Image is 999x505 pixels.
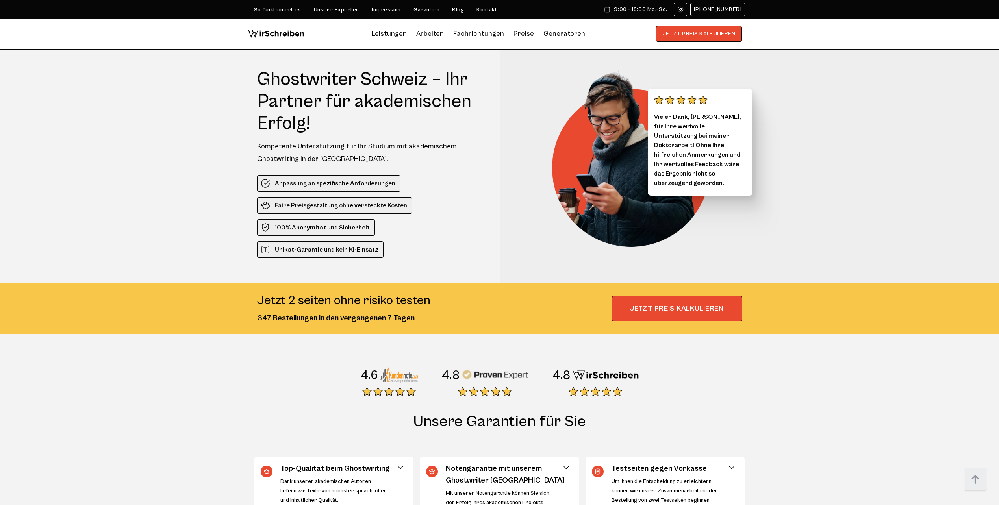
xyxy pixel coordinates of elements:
div: 4.6 [360,368,378,383]
h1: Ghostwriter Schweiz – Ihr Partner für akademischen Erfolg! [257,68,485,135]
img: Top-Qualität beim Ghostwriting [261,466,272,477]
a: Blog [452,7,464,13]
div: Jetzt 2 seiten ohne risiko testen [257,293,430,309]
a: So funktioniert es [254,7,301,13]
a: Kontakt [476,7,497,13]
a: Leistungen [372,28,407,40]
h2: Unsere Garantien für Sie [254,412,745,447]
div: Um Ihnen die Entscheidung zu erleichtern, können wir unsere Zusammenarbeit mit der Bestellung von... [612,477,718,505]
img: 100% Anonymität und Sicherheit [261,223,270,232]
li: Anpassung an spezifische Anforderungen [257,175,400,192]
img: stars [569,387,622,396]
h3: Testseiten gegen Vorkasse [612,463,734,475]
div: Dank unserer akademischen Autoren liefern wir Texte von höchster sprachlicher und inhaltlicher Qu... [280,477,387,505]
span: [PHONE_NUMBER] [694,6,742,13]
img: Schedule [604,6,611,13]
div: 347 Bestellungen in den vergangenen 7 Tagen [257,313,430,324]
img: stars [654,95,708,105]
span: 9:00 - 18:00 Mo.-So. [614,6,667,13]
img: Notengarantie mit unserem Ghostwriter Schweiz [426,466,438,477]
a: Preise [513,30,534,38]
img: Ghostwriter Schweiz – Ihr Partner für akademischen Erfolg! [552,68,721,247]
div: 4.8 [552,368,571,383]
img: stars [458,387,512,396]
a: Unsere Experten [314,7,359,13]
li: Faire Preisgestaltung ohne versteckte Kosten [257,197,412,214]
a: Impressum [372,7,401,13]
span: JETZT PREIS KALKULIEREN [612,296,742,321]
img: Kundennote [380,367,418,383]
h3: Top-Qualität beim Ghostwriting [280,463,402,475]
img: Anpassung an spezifische Anforderungen [261,179,270,188]
img: Testseiten gegen Vorkasse [592,466,604,477]
img: button top [964,468,987,492]
div: 4.8 [441,368,460,383]
img: stars [362,387,416,396]
h3: Notengarantie mit unserem Ghostwriter [GEOGRAPHIC_DATA] [446,463,568,487]
img: Unikat-Garantie und kein KI-Einsatz [261,245,270,254]
li: 100% Anonymität und Sicherheit [257,219,375,236]
a: Arbeiten [416,28,444,40]
li: Unikat-Garantie und kein KI-Einsatz [257,241,384,258]
button: JETZT PREIS KALKULIEREN [656,26,742,42]
a: Generatoren [543,28,585,40]
img: Email [677,6,684,13]
div: Vielen Dank, [PERSON_NAME], für Ihre wertvolle Unterstützung bei meiner Doktorarbeit! Ohne Ihre h... [648,89,752,196]
a: Fachrichtungen [453,28,504,40]
img: logo wirschreiben [248,26,304,42]
a: Garantien [413,7,439,13]
a: [PHONE_NUMBER] [690,3,745,16]
div: Kompetente Unterstützung für Ihr Studium mit akademischem Ghostwriting in der [GEOGRAPHIC_DATA]. [257,140,485,165]
img: Faire Preisgestaltung ohne versteckte Kosten [261,201,270,210]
